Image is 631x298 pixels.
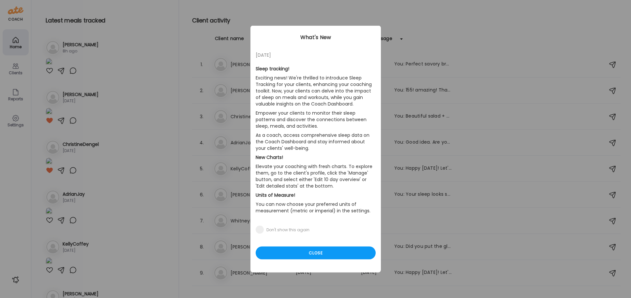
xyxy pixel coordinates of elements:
div: Close [256,247,376,260]
b: New Charts! [256,154,283,161]
b: Sleep tracking! [256,65,289,72]
p: Empower your clients to monitor their sleep patterns and discover the connections between sleep, ... [256,108,376,131]
p: Elevate your coaching with fresh charts. To explore them, go to the client's profile, click the '... [256,162,376,191]
p: As a coach, access comprehensive sleep data on the Coach Dashboard and stay informed about your c... [256,131,376,153]
p: Exciting news! We're thrilled to introduce Sleep Tracking for your clients, enhancing your coachi... [256,73,376,108]
div: Don't show this again [266,227,309,233]
div: [DATE] [256,51,376,59]
div: What's New [250,34,381,41]
p: You can now choose your preferred units of measurement (metric or imperial) in the settings. [256,200,376,215]
b: Units of Measure! [256,192,295,198]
